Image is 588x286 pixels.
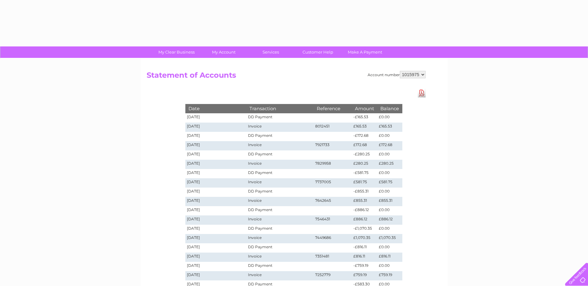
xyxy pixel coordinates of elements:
td: -£1,070.35 [352,225,377,234]
td: £855.31 [352,197,377,206]
td: 7921733 [314,141,352,150]
td: Invoice [246,160,313,169]
td: [DATE] [185,178,247,188]
a: Download Pdf [418,89,426,97]
td: 7737005 [314,178,352,188]
td: DD Payment [246,132,313,141]
td: [DATE] [185,271,247,280]
td: [DATE] [185,225,247,234]
td: -£759.19 [352,262,377,271]
td: [DATE] [185,113,247,123]
td: £0.00 [377,225,402,234]
td: [DATE] [185,160,247,169]
td: 7546431 [314,215,352,225]
td: Invoice [246,141,313,150]
a: Make A Payment [339,46,391,58]
td: Invoice [246,215,313,225]
td: Invoice [246,253,313,262]
td: [DATE] [185,234,247,243]
td: DD Payment [246,169,313,178]
td: -£855.31 [352,188,377,197]
td: [DATE] [185,188,247,197]
td: [DATE] [185,262,247,271]
td: £280.25 [377,160,402,169]
td: DD Payment [246,262,313,271]
th: Balance [377,104,402,113]
td: Invoice [246,178,313,188]
td: £0.00 [377,169,402,178]
td: 7642645 [314,197,352,206]
td: [DATE] [185,243,247,253]
td: £581.75 [377,178,402,188]
div: Account number [368,71,426,78]
td: £0.00 [377,113,402,123]
td: Invoice [246,234,313,243]
td: £886.12 [352,215,377,225]
td: [DATE] [185,150,247,160]
td: -£816.11 [352,243,377,253]
td: £886.12 [377,215,402,225]
td: £165.53 [352,123,377,132]
th: Amount [352,104,377,113]
td: [DATE] [185,141,247,150]
td: £172.68 [352,141,377,150]
th: Transaction [246,104,313,113]
a: Services [245,46,296,58]
a: My Clear Business [151,46,202,58]
td: DD Payment [246,225,313,234]
td: £855.31 [377,197,402,206]
td: £0.00 [377,243,402,253]
td: £759.19 [352,271,377,280]
th: Reference [314,104,352,113]
td: [DATE] [185,197,247,206]
td: [DATE] [185,132,247,141]
td: 7829958 [314,160,352,169]
td: Invoice [246,123,313,132]
a: Customer Help [292,46,343,58]
h2: Statement of Accounts [147,71,426,83]
td: [DATE] [185,215,247,225]
td: -£581.75 [352,169,377,178]
td: £759.19 [377,271,402,280]
td: -£172.68 [352,132,377,141]
td: -£165.53 [352,113,377,123]
td: £0.00 [377,262,402,271]
td: DD Payment [246,206,313,215]
td: £816.11 [377,253,402,262]
td: DD Payment [246,150,313,160]
td: £0.00 [377,206,402,215]
td: £581.75 [352,178,377,188]
td: £1,070.35 [352,234,377,243]
td: -£280.25 [352,150,377,160]
td: 7351481 [314,253,352,262]
td: DD Payment [246,243,313,253]
td: £0.00 [377,132,402,141]
td: £172.68 [377,141,402,150]
td: £280.25 [352,160,377,169]
td: £165.53 [377,123,402,132]
td: £0.00 [377,188,402,197]
td: [DATE] [185,123,247,132]
td: £1,070.35 [377,234,402,243]
td: 7252779 [314,271,352,280]
td: 7449686 [314,234,352,243]
th: Date [185,104,247,113]
td: 8012451 [314,123,352,132]
td: DD Payment [246,188,313,197]
td: -£886.12 [352,206,377,215]
td: £0.00 [377,150,402,160]
td: Invoice [246,197,313,206]
td: DD Payment [246,113,313,123]
a: My Account [198,46,249,58]
td: £816.11 [352,253,377,262]
td: [DATE] [185,169,247,178]
td: Invoice [246,271,313,280]
td: [DATE] [185,253,247,262]
td: [DATE] [185,206,247,215]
